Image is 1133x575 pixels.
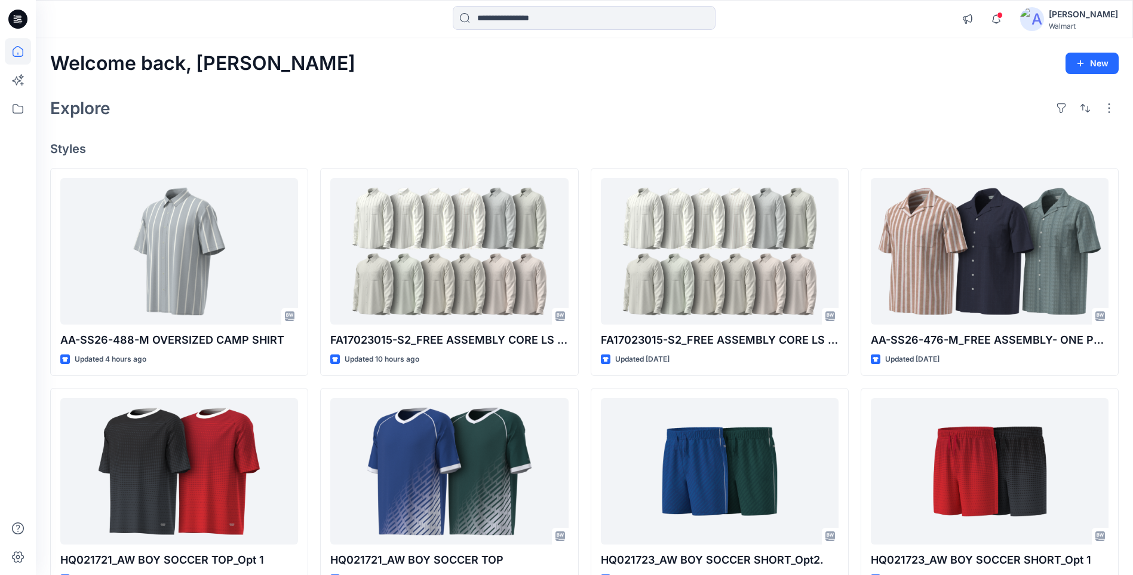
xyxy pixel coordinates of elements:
a: AA-SS26-476-M_FREE ASSEMBLY- ONE POCKET CAMP SHIRT [871,178,1109,325]
p: Updated 10 hours ago [345,353,419,366]
p: HQ021721_AW BOY SOCCER TOP_Opt 1 [60,552,298,568]
p: FA17023015-S2_FREE ASSEMBLY CORE LS OXFORD SHIRT [601,332,839,348]
p: Updated [DATE] [615,353,670,366]
a: FA17023015-S2_FREE ASSEMBLY CORE LS OXFORD SHIRT [330,178,568,325]
div: [PERSON_NAME] [1049,7,1118,22]
h2: Welcome back, [PERSON_NAME] [50,53,355,75]
p: HQ021721_AW BOY SOCCER TOP [330,552,568,568]
p: HQ021723_AW BOY SOCCER SHORT_Opt 1 [871,552,1109,568]
a: HQ021721_AW BOY SOCCER TOP [330,398,568,545]
h4: Styles [50,142,1119,156]
p: Updated 4 hours ago [75,353,146,366]
a: HQ021721_AW BOY SOCCER TOP_Opt 1 [60,398,298,545]
a: FA17023015-S2_FREE ASSEMBLY CORE LS OXFORD SHIRT [601,178,839,325]
a: AA-SS26-488-M OVERSIZED CAMP SHIRT [60,178,298,325]
img: avatar [1020,7,1044,31]
p: FA17023015-S2_FREE ASSEMBLY CORE LS OXFORD SHIRT [330,332,568,348]
p: Updated [DATE] [885,353,939,366]
h2: Explore [50,99,110,118]
p: HQ021723_AW BOY SOCCER SHORT_Opt2. [601,552,839,568]
a: HQ021723_AW BOY SOCCER SHORT_Opt 1 [871,398,1109,545]
a: HQ021723_AW BOY SOCCER SHORT_Opt2. [601,398,839,545]
p: AA-SS26-476-M_FREE ASSEMBLY- ONE POCKET CAMP SHIRT [871,332,1109,348]
button: New [1066,53,1119,74]
p: AA-SS26-488-M OVERSIZED CAMP SHIRT [60,332,298,348]
div: Walmart [1049,22,1118,30]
